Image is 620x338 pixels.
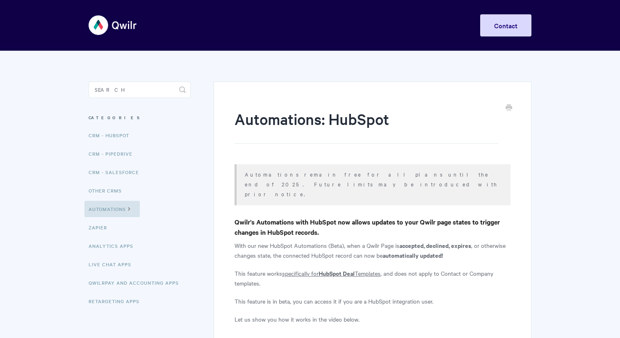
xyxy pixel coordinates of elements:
[89,182,128,199] a: Other CRMs
[89,10,137,41] img: Qwilr Help Center
[89,219,113,236] a: Zapier
[383,251,443,259] b: automatically updated!
[89,293,146,309] a: Retargeting Apps
[89,110,191,125] h3: Categories
[235,296,511,306] p: This feature is in beta, you can access it if you are a HubSpot integration user.
[89,145,139,162] a: CRM - Pipedrive
[235,240,511,260] p: With our new HubSpot Automations (Beta), when a Qwilr Page is , or otherwise changes state, the c...
[89,256,137,272] a: Live Chat Apps
[235,268,511,288] p: This feature works , and does not apply to Contact or Company templates.
[282,269,319,277] u: specifically for
[89,82,191,98] input: Search
[84,201,140,217] a: Automations
[355,269,381,277] u: Templates
[89,238,139,254] a: Analytics Apps
[235,314,511,324] p: Let us show you how it works in the video below.
[89,127,135,143] a: CRM - HubSpot
[506,104,512,113] a: Print this Article
[235,217,511,237] h4: Qwilr's Automations with HubSpot now allows updates to your Qwilr page states to trigger changes ...
[89,274,185,291] a: QwilrPay and Accounting Apps
[399,241,471,250] b: accepted, declined, expires
[245,169,500,199] p: Automations remain free for all plans until the end of 2025. Future limits may be introduced with...
[480,14,531,36] a: Contact
[319,269,355,277] b: HubSpot Deal
[89,164,145,180] a: CRM - Salesforce
[235,109,498,144] h1: Automations: HubSpot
